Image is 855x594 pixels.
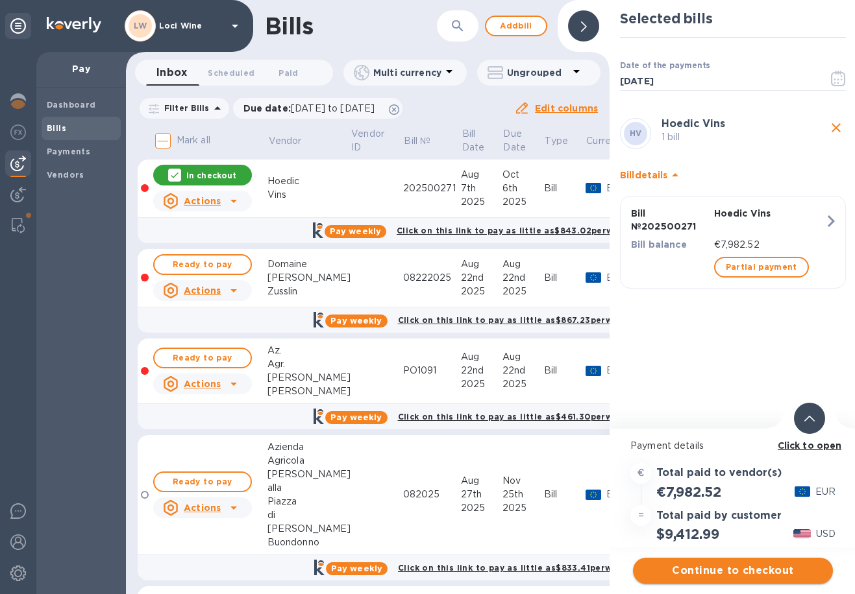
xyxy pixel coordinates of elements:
[291,103,375,113] span: [DATE] to [DATE]
[620,10,846,27] h2: Selected bills
[815,485,836,499] p: EUR
[507,66,569,79] p: Ungrouped
[268,134,301,148] p: Vendor
[267,385,351,398] div: [PERSON_NAME]
[279,66,298,80] span: Paid
[606,364,628,377] p: EUR
[778,440,842,451] b: Click to open
[535,103,598,113] u: Edit columns
[462,127,484,154] p: Bill Date
[233,98,403,119] div: Due date:[DATE] to [DATE]
[606,182,628,195] p: EUR
[265,12,313,40] h1: Bills
[461,168,502,182] div: Aug
[153,471,252,492] button: Ready to pay
[461,488,502,501] div: 27th
[502,168,544,182] div: Oct
[267,285,351,298] div: Zusslin
[330,316,382,326] b: Pay weekly
[714,257,809,278] button: Partial payment
[267,174,351,188] div: Hoedic
[165,474,240,490] span: Ready to pay
[47,100,96,110] b: Dashboard
[656,526,719,542] h2: $9,412.99
[184,503,221,513] u: Actions
[461,285,502,298] div: 2025
[544,488,586,501] div: Bill
[461,182,502,195] div: 7th
[267,344,351,357] div: Az.
[502,182,544,195] div: 6th
[606,271,628,285] p: EUR
[398,563,628,573] b: Click on this link to pay as little as $833.41 per week
[397,226,629,235] b: Click on this link to pay as little as $843.02 per week
[462,127,501,154] span: Bill Date
[461,364,502,377] div: 22nd
[403,488,461,501] div: 082025
[620,62,710,70] label: Date of the payments
[633,558,833,584] button: Continue to checkout
[502,271,544,285] div: 22nd
[403,271,461,285] div: 08222025
[545,134,568,148] p: Type
[620,170,667,180] b: Bill details
[502,364,544,377] div: 22nd
[544,271,586,285] div: Bill
[620,196,846,289] button: Bill №202500271Hoedic VinsBill balance€7,982.52Partial payment
[503,127,543,154] span: Due Date
[373,66,441,79] p: Multi currency
[267,188,351,202] div: Vins
[638,468,644,478] strong: €
[134,21,147,30] b: LW
[461,271,502,285] div: 22nd
[620,154,846,196] div: Billdetails
[208,66,254,80] span: Scheduled
[461,257,502,271] div: Aug
[184,379,221,389] u: Actions
[267,257,351,271] div: Domaine
[267,468,351,481] div: [PERSON_NAME]
[267,495,351,508] div: Piazza
[47,123,66,133] b: Bills
[331,564,382,573] b: Pay weekly
[159,102,210,113] p: Filter Bills
[165,257,240,272] span: Ready to pay
[826,118,846,137] button: close
[330,226,381,236] b: Pay weekly
[656,484,721,500] h2: €7,982.52
[10,125,26,140] img: Foreign exchange
[267,522,351,536] div: [PERSON_NAME]
[398,412,628,422] b: Click on this link to pay as little as $461.30 per week
[267,271,351,285] div: [PERSON_NAME]
[352,127,385,154] p: Vendor ID
[267,371,351,385] div: [PERSON_NAME]
[606,488,628,501] p: EUR
[631,238,709,251] p: Bill balance
[153,348,252,368] button: Ready to pay
[726,259,797,275] span: Partial payment
[177,134,210,147] p: Mark all
[5,13,31,39] div: Unpin categories
[267,440,351,454] div: Azienda
[587,134,627,148] span: Currency
[243,102,382,115] p: Due date :
[502,195,544,209] div: 2025
[267,454,351,468] div: Agricola
[404,134,447,148] span: Bill №
[461,501,502,515] div: 2025
[502,377,544,391] div: 2025
[544,364,586,377] div: Bill
[503,127,526,154] p: Due Date
[404,134,430,148] p: Bill №
[502,474,544,488] div: Nov
[631,207,709,233] p: Bill № 202500271
[485,16,547,36] button: Addbill
[793,529,811,538] img: USD
[403,364,461,377] div: PO1091
[267,357,351,371] div: Agr.
[156,64,187,82] span: Inbox
[165,350,240,366] span: Ready to pay
[630,505,651,526] div: =
[184,196,221,206] u: Actions
[159,21,224,30] p: Loci Wine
